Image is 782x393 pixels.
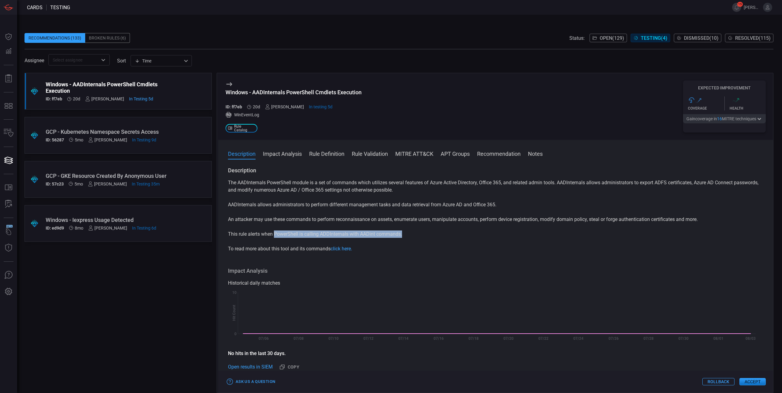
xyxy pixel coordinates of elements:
[609,336,619,341] text: 07/26
[99,56,108,64] button: Open
[469,336,479,341] text: 07/18
[117,58,126,64] label: sort
[730,106,766,110] div: Health
[363,336,374,341] text: 07/12
[1,71,16,86] button: Reports
[85,33,130,43] div: Broken Rules (6)
[46,217,167,223] div: Windows - Iexpress Usage Detected
[569,35,585,41] span: Status:
[228,150,256,157] button: Description
[1,153,16,168] button: Cards
[328,336,339,341] text: 07/10
[228,230,763,238] p: This rule alerts when PowerShell is calling ADDInternals with AADint commands.
[129,96,153,101] span: Aug 20, 2025 1:31 AM
[253,104,260,109] span: Aug 05, 2025 7:03 AM
[88,226,127,230] div: [PERSON_NAME]
[352,150,388,157] button: Rule Validation
[503,336,514,341] text: 07/20
[1,224,16,239] button: Wingman
[477,150,521,157] button: Recommendation
[228,245,763,253] p: To read more about this tool and its commands
[228,350,286,356] strong: No hits in the last 30 days.
[228,167,763,174] h3: Description
[631,34,670,42] button: Testing(4)
[46,81,167,94] div: Windows - AADInternals PowerShell Cmdlets Execution
[228,279,763,287] div: Historical daily matches
[737,2,743,7] span: 15
[683,85,766,90] h5: Expected Improvement
[25,58,44,63] span: Assignee
[75,226,83,230] span: Dec 31, 2024 4:55 AM
[25,33,85,43] div: Recommendations (133)
[398,336,408,341] text: 07/14
[434,336,444,341] text: 07/16
[234,125,255,132] span: Rule Catalog
[538,336,549,341] text: 07/22
[228,179,763,194] p: The AADInternals PowerShell module is a set of commands which utilizes several features of Azure ...
[228,363,273,371] a: Open results in SIEM
[50,5,70,10] span: testing
[226,104,242,109] h5: ID: ff7eb
[331,246,352,252] a: click here.
[309,150,344,157] button: Rule Definition
[528,150,543,157] button: Notes
[735,35,771,41] span: Resolved ( 115 )
[643,336,654,341] text: 07/28
[441,150,470,157] button: APT Groups
[88,137,127,142] div: [PERSON_NAME]
[132,137,156,142] span: Aug 16, 2025 2:21 AM
[684,35,719,41] span: Dismissed ( 10 )
[1,241,16,255] button: Threat Intelligence
[1,284,16,299] button: Preferences
[46,173,167,179] div: GCP - GKE Resource Created By Anonymous User
[46,182,64,186] h5: ID: 57c23
[228,201,763,208] p: AADInternals allows administrators to perform different management tasks and data retrieval from ...
[688,106,724,110] div: Coverage
[232,290,237,295] text: 10
[232,305,236,321] text: Hit Count
[1,44,16,59] button: Detections
[132,226,156,230] span: Aug 19, 2025 11:38 AM
[46,137,64,142] h5: ID: 56287
[1,126,16,140] button: Inventory
[713,336,723,341] text: 08/01
[717,116,722,121] span: 16
[259,336,269,341] text: 07/06
[263,150,302,157] button: Impact Analysis
[1,197,16,211] button: ALERT ANALYSIS
[27,5,43,10] span: Cards
[50,56,98,64] input: Select assignee
[132,182,160,186] span: Aug 25, 2025 9:09 AM
[294,336,304,341] text: 07/08
[228,216,763,223] p: An attacker may use these commands to perform reconnaissance on assets, enumerate users, manipula...
[1,99,16,113] button: MITRE - Detection Posture
[746,336,756,341] text: 08/03
[46,129,167,135] div: GCP - Kubernetes Namespace Secrets Access
[590,34,627,42] button: Open(129)
[678,336,689,341] text: 07/30
[226,377,277,387] button: Ask Us a Question
[277,362,302,372] button: Copy
[1,29,16,44] button: Dashboard
[600,35,624,41] span: Open ( 129 )
[226,112,362,118] div: WinEventLog
[1,180,16,195] button: Rule Catalog
[228,267,763,275] h3: Impact Analysis
[683,114,766,123] button: Gaincoverage in16MITRE techniques
[702,378,735,385] button: Rollback
[395,150,433,157] button: MITRE ATT&CK
[135,58,182,64] div: Time
[234,332,237,336] text: 0
[641,35,667,41] span: Testing ( 4 )
[732,3,741,12] button: 15
[85,96,124,101] div: [PERSON_NAME]
[309,104,332,109] span: Aug 20, 2025 1:31 AM
[74,182,83,186] span: Mar 17, 2025 10:05 AM
[1,268,16,283] button: Ask Us A Question
[744,5,761,10] span: [PERSON_NAME].nsonga
[88,182,127,186] div: [PERSON_NAME]
[573,336,583,341] text: 07/24
[674,34,721,42] button: Dismissed(10)
[739,378,766,385] button: Accept
[46,226,64,230] h5: ID: ed9d9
